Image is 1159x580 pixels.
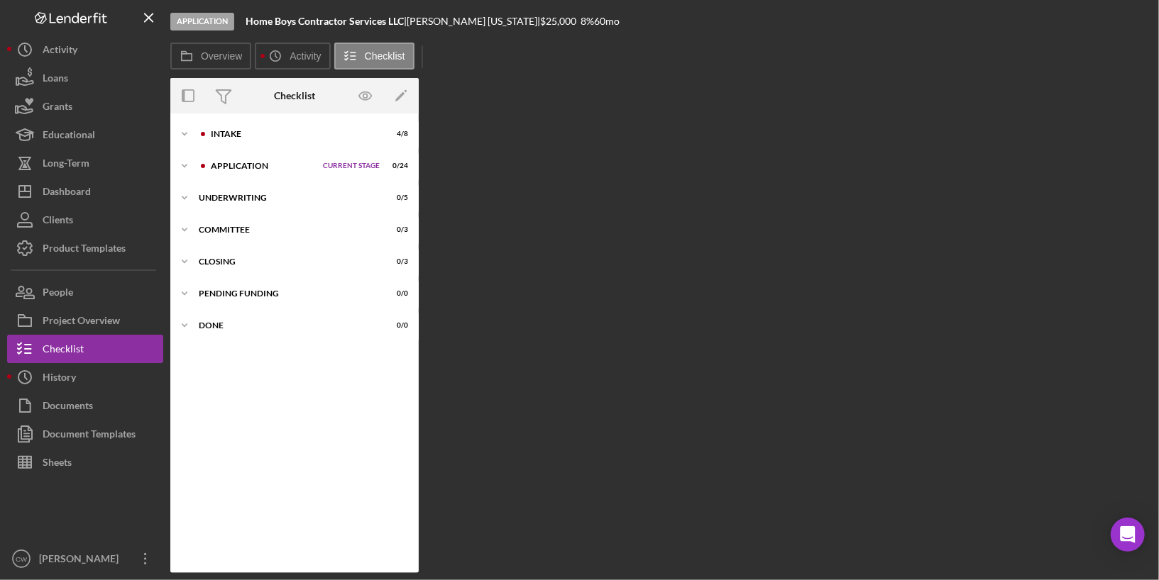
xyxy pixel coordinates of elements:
div: Document Templates [43,420,136,452]
div: 0 / 3 [383,257,408,266]
div: 60 mo [594,16,620,27]
b: Home Boys Contractor Services LLC [246,15,404,27]
button: History [7,363,163,391]
div: Grants [43,92,72,124]
div: [PERSON_NAME] [35,545,128,576]
div: Application [170,13,234,30]
div: Done [199,321,373,330]
div: Dashboard [43,177,91,209]
div: Closing [199,257,373,266]
button: Checklist [334,43,414,69]
span: $25,000 [540,15,576,27]
button: Clients [7,206,163,234]
div: 8 % [581,16,594,27]
text: CW [16,555,28,563]
button: Grants [7,92,163,121]
button: Document Templates [7,420,163,448]
button: Activity [7,35,163,64]
div: Pending Funding [199,289,373,298]
div: Documents [43,391,93,423]
div: Open Intercom Messenger [1111,518,1145,552]
div: 0 / 0 [383,289,408,298]
div: Application [211,162,316,170]
label: Checklist [365,50,405,62]
button: Checklist [7,335,163,363]
button: Documents [7,391,163,420]
div: Project Overview [43,306,120,338]
button: Product Templates [7,234,163,262]
button: Activity [255,43,330,69]
div: Activity [43,35,77,67]
div: | [246,16,407,27]
div: Loans [43,64,68,96]
button: Educational [7,121,163,149]
button: Project Overview [7,306,163,335]
div: 0 / 3 [383,225,408,234]
div: People [43,278,73,310]
div: 0 / 0 [383,321,408,330]
div: Intake [211,130,373,138]
button: Loans [7,64,163,92]
div: 4 / 8 [383,130,408,138]
div: Underwriting [199,194,373,202]
label: Overview [201,50,242,62]
button: Long-Term [7,149,163,177]
div: Sheets [43,448,72,480]
div: Checklist [274,90,315,101]
button: Overview [170,43,251,69]
button: Sheets [7,448,163,476]
label: Activity [290,50,321,62]
div: Long-Term [43,149,89,181]
div: History [43,363,76,395]
div: 0 / 24 [383,162,408,170]
div: Product Templates [43,234,126,266]
button: CW[PERSON_NAME] [7,545,163,573]
div: [PERSON_NAME] [US_STATE] | [407,16,540,27]
div: Committee [199,225,373,234]
span: Current Stage [323,162,380,170]
div: 0 / 5 [383,194,408,202]
div: Educational [43,121,95,152]
div: Checklist [43,335,84,367]
button: Dashboard [7,177,163,206]
button: People [7,278,163,306]
div: Clients [43,206,73,238]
